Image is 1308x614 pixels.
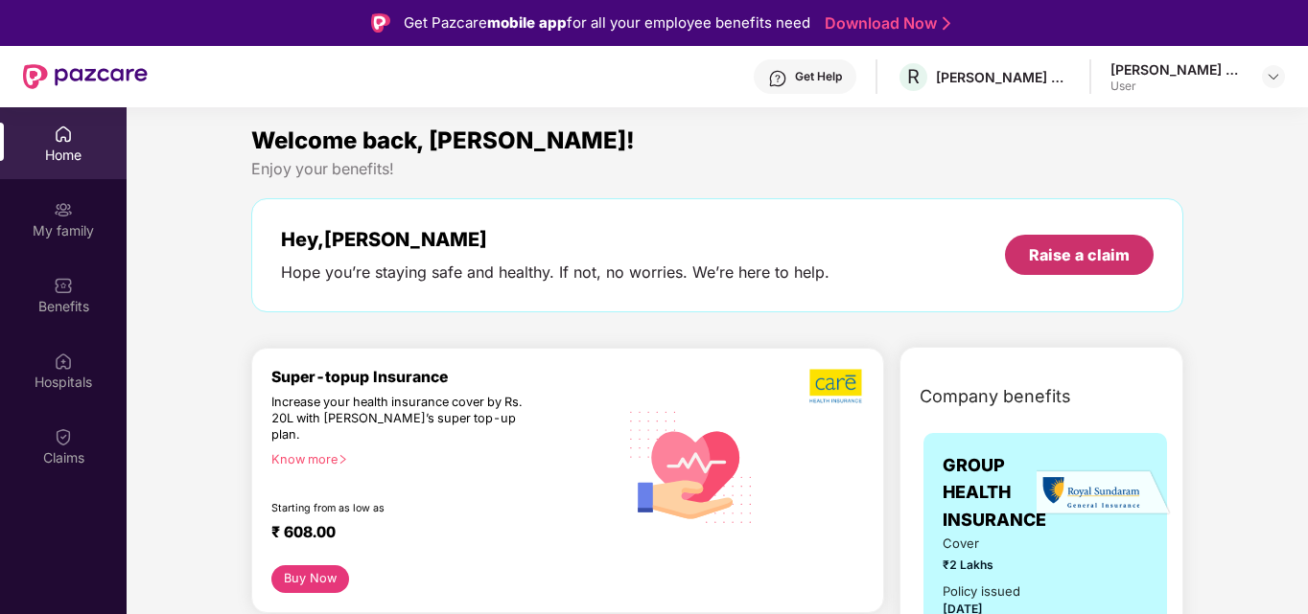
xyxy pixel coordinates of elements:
[768,69,787,88] img: svg+xml;base64,PHN2ZyBpZD0iSGVscC0zMngzMiIgeG1sbnM9Imh0dHA6Ly93d3cudzMub3JnLzIwMDAvc3ZnIiB3aWR0aD...
[943,13,950,34] img: Stroke
[795,69,842,84] div: Get Help
[251,159,1183,179] div: Enjoy your benefits!
[54,427,73,446] img: svg+xml;base64,PHN2ZyBpZD0iQ2xhaW0iIHhtbG5zPSJodHRwOi8vd3d3LnczLm9yZy8yMDAwL3N2ZyIgd2lkdGg9IjIwIi...
[371,13,390,33] img: Logo
[281,228,829,251] div: Hey, [PERSON_NAME]
[487,13,567,32] strong: mobile app
[825,13,945,34] a: Download Now
[271,565,349,593] button: Buy Now
[404,11,810,34] div: Get Pazcare for all your employee benefits need
[1037,469,1171,516] img: insurerLogo
[1029,244,1130,265] div: Raise a claim
[920,383,1071,410] span: Company benefits
[943,534,1033,554] span: Cover
[271,452,606,466] div: Know more
[54,125,73,144] img: svg+xml;base64,PHN2ZyBpZD0iSG9tZSIgeG1sbnM9Imh0dHA6Ly93d3cudzMub3JnLzIwMDAvc3ZnIiB3aWR0aD0iMjAiIG...
[936,68,1070,86] div: [PERSON_NAME] ENGINEERS PVT. LTD.
[809,368,864,404] img: b5dec4f62d2307b9de63beb79f102df3.png
[338,454,348,465] span: right
[943,581,1020,602] div: Policy issued
[907,65,920,88] span: R
[23,64,148,89] img: New Pazcare Logo
[271,502,536,515] div: Starting from as low as
[281,262,829,283] div: Hope you’re staying safe and healthy. If not, no worries. We’re here to help.
[943,452,1046,534] span: GROUP HEALTH INSURANCE
[618,391,766,541] img: svg+xml;base64,PHN2ZyB4bWxucz0iaHR0cDovL3d3dy53My5vcmcvMjAwMC9zdmciIHhtbG5zOnhsaW5rPSJodHRwOi8vd3...
[1266,69,1281,84] img: svg+xml;base64,PHN2ZyBpZD0iRHJvcGRvd24tMzJ4MzIiIHhtbG5zPSJodHRwOi8vd3d3LnczLm9yZy8yMDAwL3N2ZyIgd2...
[54,352,73,371] img: svg+xml;base64,PHN2ZyBpZD0iSG9zcGl0YWxzIiB4bWxucz0iaHR0cDovL3d3dy53My5vcmcvMjAwMC9zdmciIHdpZHRoPS...
[54,276,73,295] img: svg+xml;base64,PHN2ZyBpZD0iQmVuZWZpdHMiIHhtbG5zPSJodHRwOi8vd3d3LnczLm9yZy8yMDAwL3N2ZyIgd2lkdGg9Ij...
[271,523,598,546] div: ₹ 608.00
[1110,60,1245,79] div: [PERSON_NAME] Badrinath [PERSON_NAME]
[271,395,534,443] div: Increase your health insurance cover by Rs. 20L with [PERSON_NAME]’s super top-up plan.
[271,368,618,386] div: Super-topup Insurance
[1110,79,1245,94] div: User
[54,200,73,219] img: svg+xml;base64,PHN2ZyB3aWR0aD0iMjAiIGhlaWdodD0iMjAiIHZpZXdCb3g9IjAgMCAyMCAyMCIgZmlsbD0ibm9uZSIgeG...
[943,556,1033,574] span: ₹2 Lakhs
[251,126,635,154] span: Welcome back, [PERSON_NAME]!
